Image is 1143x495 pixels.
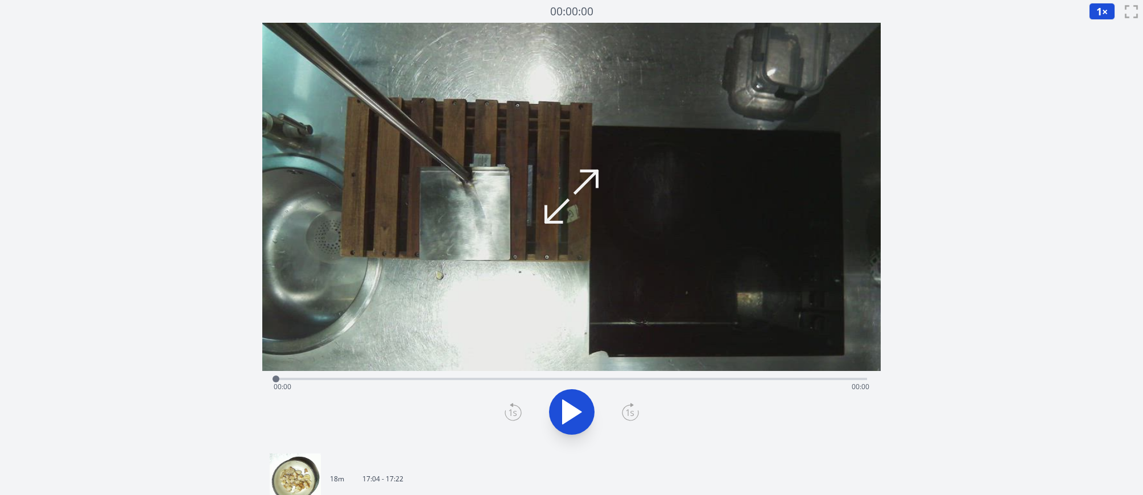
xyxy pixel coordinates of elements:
span: 00:00 [852,382,869,391]
p: 18m [330,475,344,484]
p: 17:04 - 17:22 [362,475,403,484]
span: 1 [1096,5,1102,18]
a: 00:00:00 [550,3,593,20]
button: 1× [1089,3,1115,20]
